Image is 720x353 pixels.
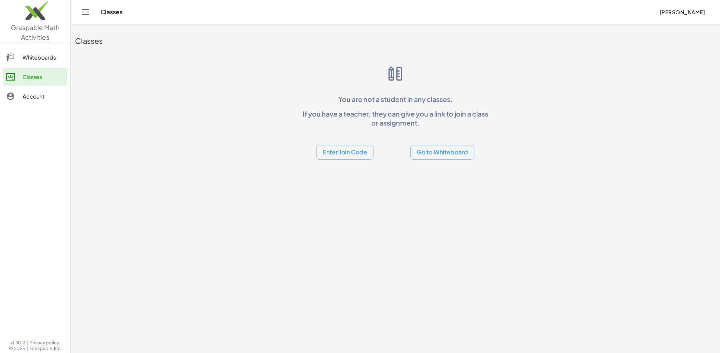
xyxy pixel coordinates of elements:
p: You are not a student in any classes. [299,95,491,103]
a: Whiteboards [3,48,67,66]
div: Classes [22,72,64,81]
button: Go to Whiteboard [410,145,474,160]
span: [PERSON_NAME] [659,9,705,15]
button: Enter Join Code [316,145,373,160]
span: Graspable, Inc. [30,346,61,352]
span: v1.30.2 [10,340,25,346]
a: Account [3,87,67,105]
a: Privacy policy [30,340,61,346]
div: Classes [75,36,715,46]
span: © 2025 [9,346,25,352]
div: Whiteboards [22,53,64,62]
p: If you have a teacher, they can give you a link to join a class or assignment. [299,109,491,127]
a: Classes [3,68,67,86]
span: Graspable Math Activities [11,23,60,41]
span: | [27,340,28,346]
button: Toggle navigation [79,6,91,18]
span: | [27,346,28,352]
div: Account [22,92,64,101]
button: [PERSON_NAME] [653,5,711,19]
